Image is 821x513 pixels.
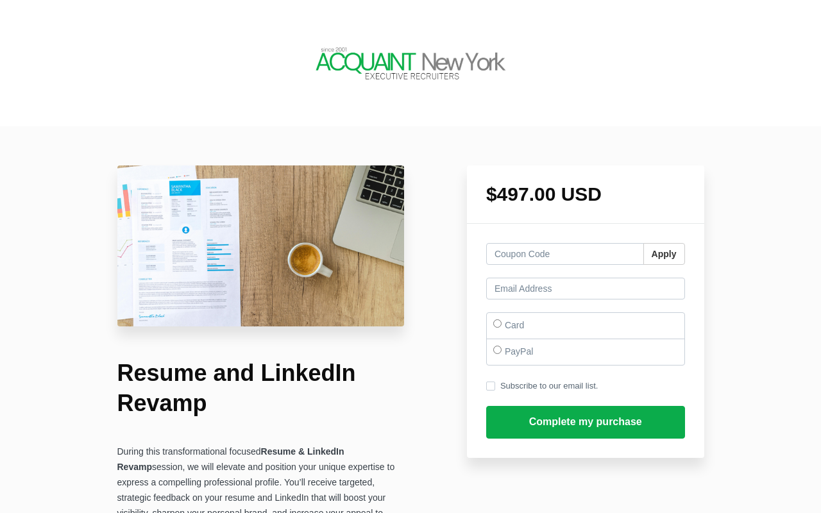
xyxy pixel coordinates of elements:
[486,406,685,439] input: Complete my purchase
[486,185,685,204] h1: $497.00 USD
[314,45,507,81] img: 6be34f-acb1-b1d0-7ab8-70c5dd3a108d_ANY_LOGO.png
[117,358,405,419] h1: Resume and LinkedIn Revamp
[493,346,502,354] input: PayPal
[493,319,502,328] input: Card
[117,165,405,327] img: dff57d-156-70e1-4d82-a2268201203_Resume_Linked_Revamp.png
[486,278,685,299] input: Email Address
[493,318,524,333] label: Card
[117,446,344,472] strong: Resume & LinkedIn Revamp
[493,344,533,360] label: PayPal
[486,382,495,391] input: Subscribe to our email list.
[643,243,685,265] button: Apply
[486,379,598,393] label: Subscribe to our email list.
[486,243,644,265] input: Coupon Code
